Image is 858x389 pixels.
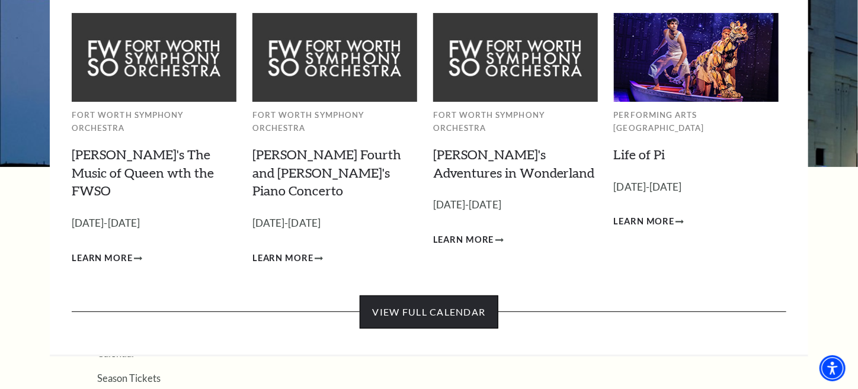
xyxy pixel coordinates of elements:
a: [PERSON_NAME]'s Adventures in Wonderland [433,146,595,181]
a: View Full Calendar [360,295,498,329]
img: Fort Worth Symphony Orchestra [72,13,236,101]
p: [DATE]-[DATE] [614,179,779,196]
span: Learn More [72,251,133,266]
p: Fort Worth Symphony Orchestra [433,108,598,135]
a: Learn More Brahms Fourth and Grieg's Piano Concerto [252,251,323,266]
a: Learn More Windborne's The Music of Queen wth the FWSO [72,251,142,266]
div: Accessibility Menu [819,355,846,381]
p: [DATE]-[DATE] [72,215,236,232]
a: Learn More Alice's Adventures in Wonderland [433,233,504,247]
p: Fort Worth Symphony Orchestra [72,108,236,135]
a: Learn More Life of Pi [614,214,684,229]
a: [PERSON_NAME] Fourth and [PERSON_NAME]'s Piano Concerto [252,146,401,199]
p: [DATE]-[DATE] [252,215,417,232]
img: Performing Arts Fort Worth [614,13,779,101]
p: Fort Worth Symphony Orchestra [252,108,417,135]
span: Learn More [433,233,494,247]
a: Season Tickets [97,372,161,384]
img: Fort Worth Symphony Orchestra [433,13,598,101]
a: Life of Pi [614,146,665,162]
p: [DATE]-[DATE] [433,197,598,214]
a: [PERSON_NAME]'s The Music of Queen wth the FWSO [72,146,214,199]
span: Learn More [614,214,675,229]
p: Performing Arts [GEOGRAPHIC_DATA] [614,108,779,135]
span: Learn More [252,251,313,266]
img: Fort Worth Symphony Orchestra [252,13,417,101]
